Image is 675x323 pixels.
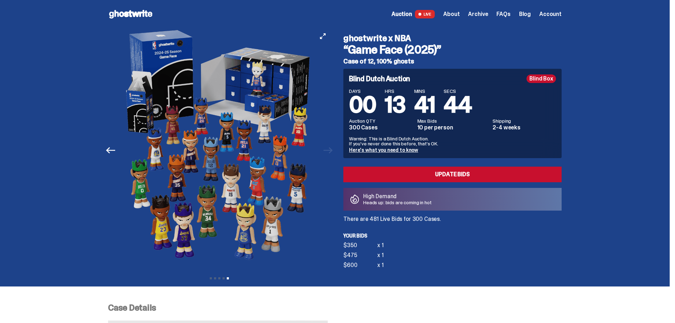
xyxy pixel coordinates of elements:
[496,11,510,17] a: FAQs
[493,118,556,123] dt: Shipping
[343,34,562,43] h4: ghostwrite x NBA
[343,243,377,248] div: $350
[385,89,406,94] span: HRS
[468,11,488,17] a: Archive
[343,233,562,238] p: Your bids
[343,216,562,222] p: There are 481 Live Bids for 300 Cases.
[392,10,435,18] a: Auction LIVE
[218,277,220,279] button: View slide 3
[103,143,118,158] button: Previous
[417,125,489,130] dd: 10 per person
[210,277,212,279] button: View slide 1
[527,74,556,83] div: Blind Box
[349,118,413,123] dt: Auction QTY
[343,58,562,65] h5: Case of 12, 100% ghosts
[414,89,435,94] span: MINS
[122,28,317,272] img: NBA-Hero-5.png
[519,11,531,17] a: Blog
[227,277,229,279] button: View slide 5
[377,243,384,248] div: x 1
[343,44,562,55] h3: “Game Face (2025)”
[349,75,410,82] h4: Blind Dutch Auction
[349,136,556,146] p: Warning: This is a Blind Dutch Auction. If you’ve never done this before, that’s OK.
[223,277,225,279] button: View slide 4
[319,32,327,40] button: View full-screen
[417,118,489,123] dt: Max Bids
[444,89,472,94] span: SECS
[363,194,432,199] p: High Demand
[444,90,472,119] span: 44
[415,10,435,18] span: LIVE
[349,90,376,119] span: 00
[493,125,556,130] dd: 2-4 weeks
[539,11,562,17] a: Account
[108,303,562,312] p: Case Details
[349,89,376,94] span: DAYS
[363,200,432,205] p: Heads up: bids are coming in hot
[392,11,412,17] span: Auction
[377,252,384,258] div: x 1
[349,147,418,153] a: Here's what you need to know
[343,167,562,182] a: Update Bids
[343,252,377,258] div: $475
[385,90,406,119] span: 13
[343,262,377,268] div: $600
[443,11,460,17] a: About
[377,262,384,268] div: x 1
[414,90,435,119] span: 41
[214,277,216,279] button: View slide 2
[349,125,413,130] dd: 300 Cases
